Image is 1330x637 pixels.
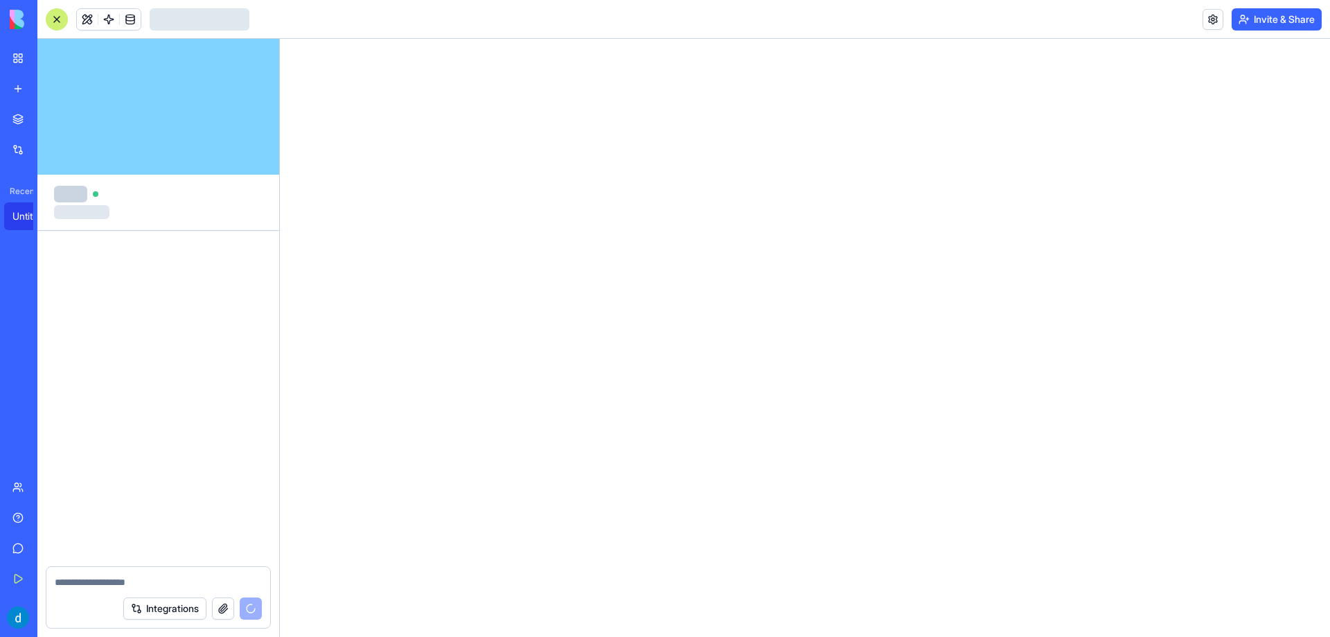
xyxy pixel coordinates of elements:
button: Invite & Share [1232,8,1322,30]
div: Untitled App [12,209,51,223]
span: Recent [4,186,33,197]
a: Untitled App [4,202,60,230]
img: ACg8ocI20b8BIHaln7SUFtBmbgxBDxDvzqd6adup6H5V2a-4Zyb5hw=s96-c [7,607,29,629]
button: Integrations [123,597,206,620]
img: logo [10,10,96,29]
